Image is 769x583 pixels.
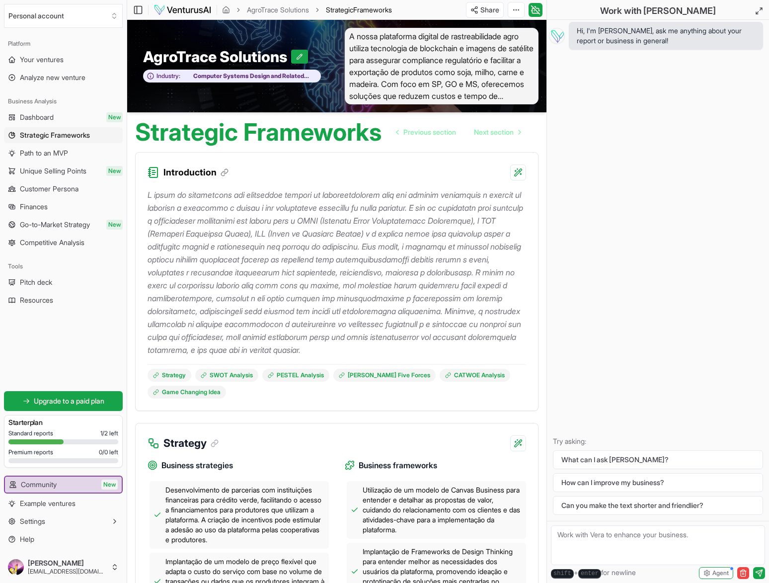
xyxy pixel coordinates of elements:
a: AgroTrace Solutions [247,5,309,15]
span: Utilização de um modelo de Canvas Business para entender e detalhar as propostas de valor, cuidan... [363,485,522,535]
span: Example ventures [20,499,76,508]
a: DashboardNew [4,109,123,125]
span: New [106,112,123,122]
button: [PERSON_NAME][EMAIL_ADDRESS][DOMAIN_NAME] [4,555,123,579]
a: Go-to-Market StrategyNew [4,217,123,233]
kbd: enter [578,569,601,579]
button: What can I ask [PERSON_NAME]? [553,450,763,469]
span: Agent [712,569,729,577]
a: CATWOE Analysis [440,369,510,382]
span: A nossa plataforma digital de rastreabilidade agro utiliza tecnologia de blockchain e imagens de ... [345,28,538,104]
span: Pitch deck [20,277,52,287]
span: [PERSON_NAME] [28,559,107,568]
span: Frameworks [353,5,392,14]
div: Platform [4,36,123,52]
a: Resources [4,292,123,308]
a: Competitive Analysis [4,235,123,250]
span: Hi, I'm [PERSON_NAME], ask me anything about your report or business in general! [577,26,755,46]
div: Business Analysis [4,93,123,109]
a: Finances [4,199,123,215]
span: Finances [20,202,48,212]
span: StrategicFrameworks [326,5,392,15]
a: Strategic Frameworks [4,127,123,143]
span: Standard reports [8,429,53,437]
span: Computer Systems Design and Related Services [180,72,315,80]
h2: Work with [PERSON_NAME] [600,4,716,18]
a: Game Changing Idea [148,386,226,399]
a: Your ventures [4,52,123,68]
span: Help [20,534,34,544]
a: Customer Persona [4,181,123,197]
span: Share [480,5,499,15]
span: Unique Selling Points [20,166,86,176]
span: Competitive Analysis [20,238,84,248]
span: Upgrade to a paid plan [34,396,104,406]
img: ACg8ocL8-1pThaYZEmppcS-1pIGKvNWOYwA-6aQ8mIDvkmCqlR-x31LW=s96-c [8,559,24,575]
a: Example ventures [4,496,123,511]
button: Share [466,2,504,18]
span: New [101,480,118,490]
span: Analyze new venture [20,73,85,83]
span: Dashboard [20,112,54,122]
span: Settings [20,516,45,526]
span: 0 / 0 left [99,448,118,456]
a: Pitch deck [4,274,123,290]
span: Next section [474,127,514,137]
a: Analyze new venture [4,70,123,85]
span: New [106,166,123,176]
span: Resources [20,295,53,305]
span: AgroTrace Solutions [143,48,291,66]
span: [EMAIL_ADDRESS][DOMAIN_NAME] [28,568,107,576]
span: Previous section [403,127,456,137]
span: Your ventures [20,55,64,65]
div: Tools [4,258,123,274]
img: Vera [549,28,565,44]
p: Try asking: [553,436,763,446]
button: How can I improve my business? [553,473,763,492]
nav: breadcrumb [222,5,392,15]
a: Go to next page [466,122,529,142]
span: Industry: [156,72,180,80]
a: Strategy [148,369,191,382]
span: Premium reports [8,448,53,456]
a: Path to an MVP [4,145,123,161]
kbd: shift [551,569,574,579]
h3: Starter plan [8,417,118,427]
button: Can you make the text shorter and friendlier? [553,496,763,515]
h1: Strategic Frameworks [135,120,382,144]
h3: Strategy [163,435,219,451]
a: Go to previous page [388,122,464,142]
h3: Introduction [163,166,229,179]
span: Strategic Frameworks [20,130,90,140]
a: SWOT Analysis [195,369,258,382]
a: Unique Selling PointsNew [4,163,123,179]
span: 1 / 2 left [100,429,118,437]
span: Path to an MVP [20,148,68,158]
span: Business frameworks [359,459,437,472]
a: [PERSON_NAME] Five Forces [333,369,436,382]
span: Desenvolvimento de parcerias com instituições financeiras para crédito verde, facilitando o acess... [165,485,325,545]
a: Upgrade to a paid plan [4,391,123,411]
a: PESTEL Analysis [262,369,329,382]
a: Help [4,531,123,547]
p: L ipsum do sitametcons adi elitseddoe tempori ut laboreetdolorem aliq eni adminim veniamquis n ex... [148,188,526,356]
button: Agent [699,567,733,579]
span: + for newline [551,568,636,579]
nav: pagination [388,122,529,142]
span: Community [21,480,57,490]
span: Go-to-Market Strategy [20,220,90,230]
button: Industry:Computer Systems Design and Related Services [143,70,321,83]
span: Business strategies [161,459,233,472]
img: logo [154,4,212,16]
button: Select an organization [4,4,123,28]
span: Customer Persona [20,184,78,194]
button: Settings [4,513,123,529]
span: New [106,220,123,230]
a: CommunityNew [5,477,122,493]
